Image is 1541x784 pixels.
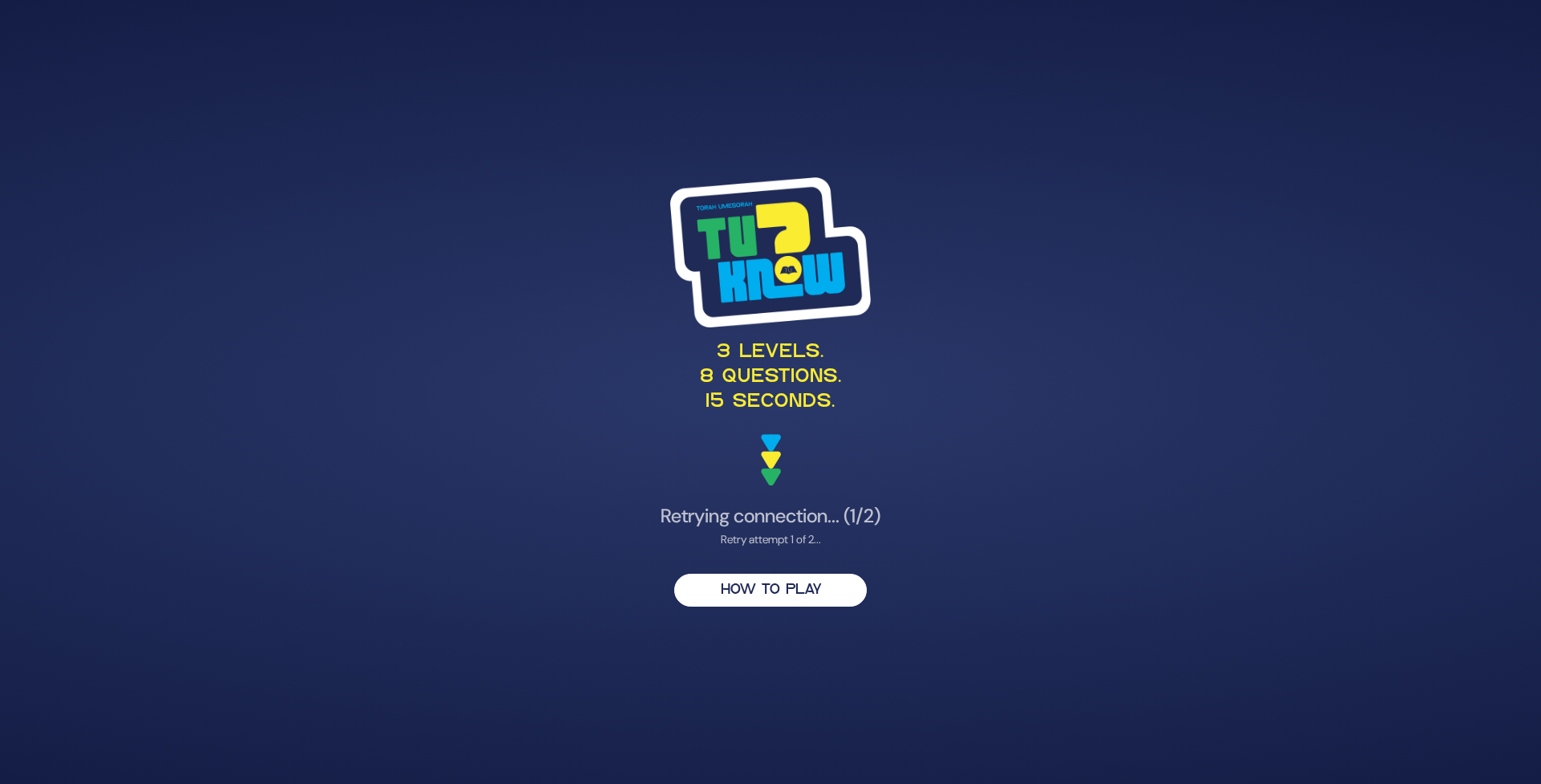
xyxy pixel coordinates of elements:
div: Retry attempt 1 of 2... [379,531,1162,548]
img: Tournament Logo [670,177,871,327]
p: 3 levels. 8 questions. 15 seconds. [379,340,1162,416]
img: decoration arrows [761,434,781,485]
h4: Retrying connection... (1/2) [379,505,1162,528]
button: HOW TO PLAY [674,574,867,607]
